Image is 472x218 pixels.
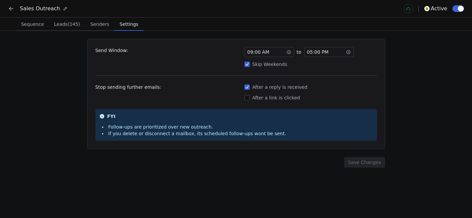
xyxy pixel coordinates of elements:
span: Settings [117,20,141,29]
div: Skip Weekends [244,61,377,68]
div: After a reply is received [244,84,377,90]
button: After a link is clicked [244,94,250,101]
span: Active [431,5,447,13]
span: FYI [107,113,116,120]
button: Save Changes [344,157,385,168]
span: Send Window: [95,47,128,68]
span: Senders [88,20,112,29]
span: 05 : 00 PM [307,49,329,55]
button: After a reply is received [244,84,250,90]
span: Stop sending further emails: [95,84,161,101]
li: Follow-ups are prioritized over new outreach. [102,124,286,130]
span: Sales Outreach [20,5,60,13]
span: 09 : 00 AM [247,49,269,55]
span: to [297,49,301,55]
span: Leads (145) [51,20,83,29]
li: If you delete or disconnect a mailbox, its scheduled follow-ups wont be sent. [102,130,286,137]
div: After a link is clicked [244,94,377,101]
span: Sequence [18,20,46,29]
button: Skip Weekends [244,61,250,68]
